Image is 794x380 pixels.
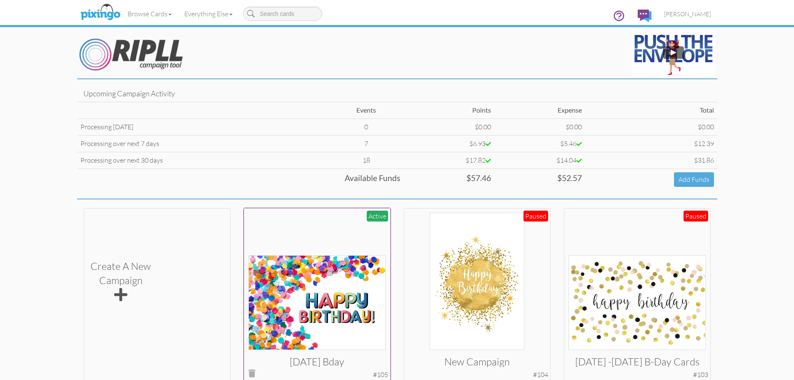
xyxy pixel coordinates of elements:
[403,152,494,169] td: $17.82
[79,38,183,71] img: Ripll_Logo.png
[664,10,711,18] span: [PERSON_NAME]
[403,169,494,190] td: $57.46
[121,3,178,24] a: Browse Cards
[585,152,717,169] td: $31.86
[569,255,706,350] img: 98564-1-1684959584319-01a34a51cca11e82-qa.jpg
[684,211,708,222] div: Paused
[83,90,711,98] h4: Upcoming Campaign Activity
[77,135,329,152] td: Processing over next 7 days
[674,172,714,187] a: Add Funds
[430,213,524,350] img: 115148-1-1715272744541-6c493322a97d6652-qa.jpg
[575,356,699,367] h3: [DATE] -[DATE] B-day Cards
[329,152,403,169] td: 18
[77,169,404,190] td: Available Funds
[494,102,585,119] td: Expense
[585,119,717,136] td: $0.00
[178,3,239,24] a: Everything Else
[78,2,123,23] img: pixingo logo
[658,3,717,25] a: [PERSON_NAME]
[632,29,715,76] img: maxresdefault.jpg
[403,102,494,119] td: Points
[329,102,403,119] td: Events
[403,119,494,136] td: $0.00
[494,152,585,169] td: $14.04
[77,119,329,136] td: Processing [DATE]
[248,255,386,350] img: 132089-1-1748381768176-568509d5f5dd59f2-qa.jpg
[90,259,151,304] div: Create a new Campaign
[329,119,403,136] td: 0
[255,356,379,367] h3: [DATE] Bday
[77,152,329,169] td: Processing over next 30 days
[533,370,548,380] div: #104
[494,169,585,190] td: $52.57
[585,135,717,152] td: $12.39
[585,102,717,119] td: Total
[367,211,388,222] div: Active
[403,135,494,152] td: $6.93
[523,211,548,222] div: Paused
[638,10,651,22] img: comments.svg
[243,7,322,21] input: Search cards
[494,135,585,152] td: $5.46
[693,370,708,380] div: #103
[373,370,388,380] div: #105
[415,356,539,367] h3: New campaign
[494,119,585,136] td: $0.00
[329,135,403,152] td: 7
